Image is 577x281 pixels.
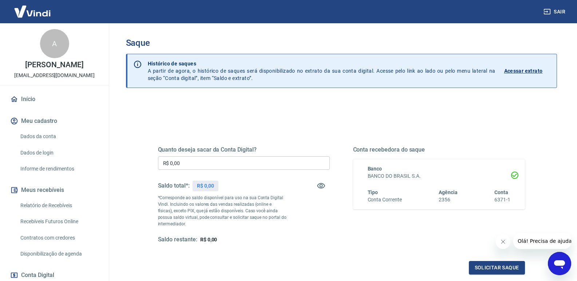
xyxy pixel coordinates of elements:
[496,234,510,249] iframe: Fechar mensagem
[17,230,100,245] a: Contratos com credores
[368,189,378,195] span: Tipo
[494,196,510,204] h6: 6371-1
[126,38,557,48] h3: Saque
[504,67,543,75] p: Acessar extrato
[17,214,100,229] a: Recebíveis Futuros Online
[9,0,56,23] img: Vindi
[4,5,61,11] span: Olá! Precisa de ajuda?
[40,29,69,58] div: A
[158,194,287,227] p: *Corresponde ao saldo disponível para uso na sua Conta Digital Vindi. Incluindo os valores das ve...
[158,236,197,244] h5: Saldo restante:
[494,189,508,195] span: Conta
[17,161,100,176] a: Informe de rendimentos
[542,5,568,19] button: Sair
[17,246,100,261] a: Disponibilização de agenda
[17,145,100,160] a: Dados de login
[9,91,100,107] a: Início
[17,198,100,213] a: Relatório de Recebíveis
[513,233,571,249] iframe: Mensagem da empresa
[439,189,458,195] span: Agência
[439,196,458,204] h6: 2356
[25,61,83,69] p: [PERSON_NAME]
[148,60,495,82] p: A partir de agora, o histórico de saques será disponibilizado no extrato da sua conta digital. Ac...
[368,166,382,172] span: Banco
[353,146,525,153] h5: Conta recebedora do saque
[9,182,100,198] button: Meus recebíveis
[197,182,214,190] p: R$ 0,00
[158,182,190,189] h5: Saldo total*:
[9,113,100,129] button: Meu cadastro
[148,60,495,67] p: Histórico de saques
[504,60,551,82] a: Acessar extrato
[200,237,217,242] span: R$ 0,00
[368,172,510,180] h6: BANCO DO BRASIL S.A.
[548,252,571,275] iframe: Botão para abrir a janela de mensagens
[14,72,95,79] p: [EMAIL_ADDRESS][DOMAIN_NAME]
[368,196,402,204] h6: Conta Corrente
[17,129,100,144] a: Dados da conta
[469,261,525,274] button: Solicitar saque
[158,146,330,153] h5: Quanto deseja sacar da Conta Digital?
